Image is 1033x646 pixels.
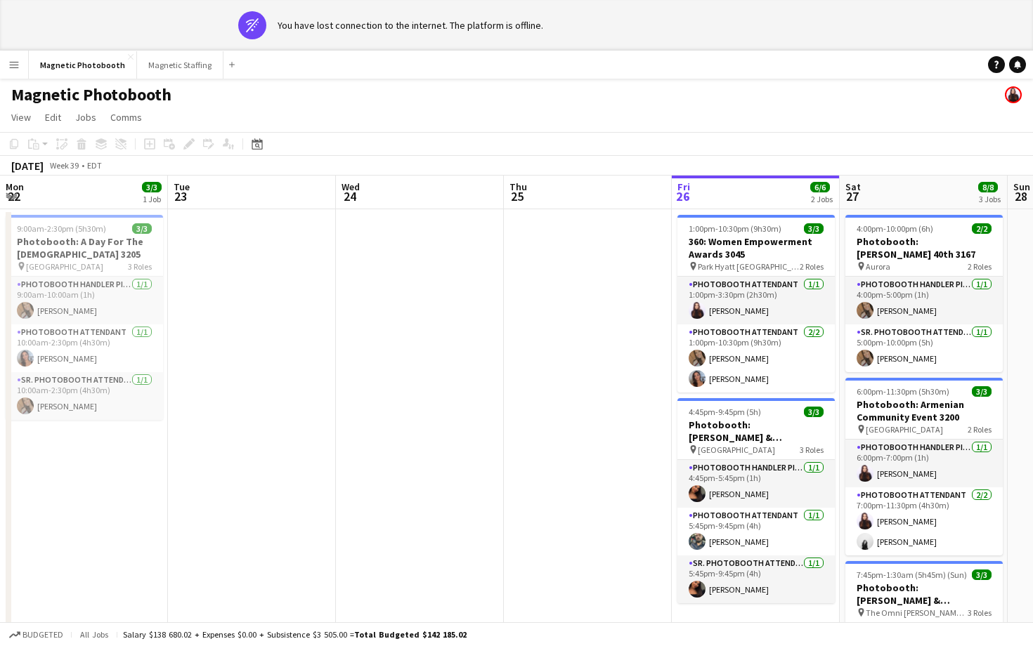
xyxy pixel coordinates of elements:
span: All jobs [77,629,111,640]
span: 7:45pm-1:30am (5h45m) (Sun) [857,569,967,580]
div: Salary $138 680.02 + Expenses $0.00 + Subsistence $3 505.00 = [123,629,467,640]
a: Jobs [70,108,102,126]
span: 6/6 [810,182,830,192]
span: 3 Roles [128,261,152,272]
span: 2 Roles [968,261,992,272]
span: Thu [509,180,527,193]
button: Magnetic Photobooth [29,51,137,79]
app-card-role: Photobooth Handler Pick-Up/Drop-Off1/19:00am-10:00am (1h)[PERSON_NAME] [6,277,163,324]
a: Edit [39,108,67,126]
span: [GEOGRAPHIC_DATA] [866,424,943,435]
h3: Photobooth: A Day For The [DEMOGRAPHIC_DATA] 3205 [6,235,163,261]
app-card-role: Photobooth Attendant1/110:00am-2:30pm (4h30m)[PERSON_NAME] [6,324,163,372]
span: 23 [171,188,190,204]
span: Week 39 [46,160,82,171]
span: 8/8 [978,182,998,192]
span: 3 Roles [800,444,824,455]
span: Sun [1013,180,1030,193]
app-card-role: Photobooth Attendant2/21:00pm-10:30pm (9h30m)[PERSON_NAME][PERSON_NAME] [677,324,835,393]
span: Comms [110,111,142,124]
span: Aurora [866,261,890,272]
app-user-avatar: Maria Lopes [1005,86,1022,103]
app-job-card: 1:00pm-10:30pm (9h30m)3/3360: Women Empowerment Awards 3045 Park Hyatt [GEOGRAPHIC_DATA]2 RolesPh... [677,215,835,393]
span: 3 Roles [968,607,992,618]
span: Sat [845,180,861,193]
h1: Magnetic Photobooth [11,84,171,105]
span: 3/3 [972,386,992,397]
button: Budgeted [7,627,65,642]
span: 28 [1011,188,1030,204]
span: [GEOGRAPHIC_DATA] [698,444,775,455]
button: Magnetic Staffing [137,51,223,79]
span: Park Hyatt [GEOGRAPHIC_DATA] [698,261,800,272]
div: You have lost connection to the internet. The platform is offline. [278,19,543,32]
div: 3 Jobs [979,194,1001,204]
span: 2 Roles [800,261,824,272]
app-card-role: Photobooth Handler Pick-Up/Drop-Off1/16:00pm-7:00pm (1h)[PERSON_NAME] [845,440,1003,487]
h3: Photobooth: [PERSON_NAME] & [PERSON_NAME]'s Engagement Party 3017 [677,418,835,444]
app-card-role: Photobooth Attendant2/27:00pm-11:30pm (4h30m)[PERSON_NAME][PERSON_NAME] [845,487,1003,555]
span: Mon [6,180,24,193]
span: Jobs [75,111,96,124]
h3: Photobooth: Armenian Community Event 3200 [845,398,1003,423]
app-card-role: Photobooth Handler Pick-Up/Drop-Off1/14:00pm-5:00pm (1h)[PERSON_NAME] [845,277,1003,324]
span: 27 [843,188,861,204]
a: Comms [105,108,148,126]
span: Budgeted [22,630,63,640]
h3: 360: Women Empowerment Awards 3045 [677,235,835,261]
span: 4:00pm-10:00pm (6h) [857,223,933,234]
app-job-card: 6:00pm-11:30pm (5h30m)3/3Photobooth: Armenian Community Event 3200 [GEOGRAPHIC_DATA]2 RolesPhotob... [845,378,1003,555]
span: Wed [342,180,360,193]
app-job-card: 4:45pm-9:45pm (5h)3/3Photobooth: [PERSON_NAME] & [PERSON_NAME]'s Engagement Party 3017 [GEOGRAPHI... [677,398,835,603]
h3: Photobooth: [PERSON_NAME] & [PERSON_NAME]'s Wedding 3136 [845,581,1003,607]
span: View [11,111,31,124]
a: View [6,108,37,126]
app-card-role: Photobooth Attendant1/15:45pm-9:45pm (4h)[PERSON_NAME] [677,508,835,555]
span: 26 [675,188,690,204]
app-card-role: Sr. Photobooth Attendant1/15:00pm-10:00pm (5h)[PERSON_NAME] [845,324,1003,372]
span: 22 [4,188,24,204]
span: [GEOGRAPHIC_DATA] [26,261,103,272]
span: 3/3 [804,223,824,234]
span: The Omni [PERSON_NAME][GEOGRAPHIC_DATA] [866,607,968,618]
app-card-role: Photobooth Attendant1/11:00pm-3:30pm (2h30m)[PERSON_NAME] [677,277,835,324]
span: 9:00am-2:30pm (5h30m) [17,223,106,234]
div: 2 Jobs [811,194,833,204]
span: 3/3 [972,569,992,580]
span: Tue [174,180,190,193]
span: Total Budgeted $142 185.02 [354,629,467,640]
span: 24 [339,188,360,204]
app-job-card: 4:00pm-10:00pm (6h)2/2Photobooth: [PERSON_NAME] 40th 3167 Aurora2 RolesPhotobooth Handler Pick-Up... [845,215,1003,372]
span: 25 [507,188,527,204]
span: 3/3 [142,182,162,192]
span: 1:00pm-10:30pm (9h30m) [689,223,781,234]
app-card-role: Sr. Photobooth Attendant1/15:45pm-9:45pm (4h)[PERSON_NAME] [677,555,835,603]
span: 2 Roles [968,424,992,435]
app-job-card: 9:00am-2:30pm (5h30m)3/3Photobooth: A Day For The [DEMOGRAPHIC_DATA] 3205 [GEOGRAPHIC_DATA]3 Role... [6,215,163,420]
div: EDT [87,160,102,171]
app-card-role: Photobooth Handler Pick-Up/Drop-Off1/14:45pm-5:45pm (1h)[PERSON_NAME] [677,460,835,508]
span: Fri [677,180,690,193]
span: 3/3 [804,407,824,417]
span: 2/2 [972,223,992,234]
div: [DATE] [11,159,44,173]
span: Edit [45,111,61,124]
h3: Photobooth: [PERSON_NAME] 40th 3167 [845,235,1003,261]
span: 6:00pm-11:30pm (5h30m) [857,386,949,397]
span: 4:45pm-9:45pm (5h) [689,407,761,417]
span: 3/3 [132,223,152,234]
div: 1 Job [143,194,161,204]
app-card-role: Sr. Photobooth Attendant1/110:00am-2:30pm (4h30m)[PERSON_NAME] [6,372,163,420]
